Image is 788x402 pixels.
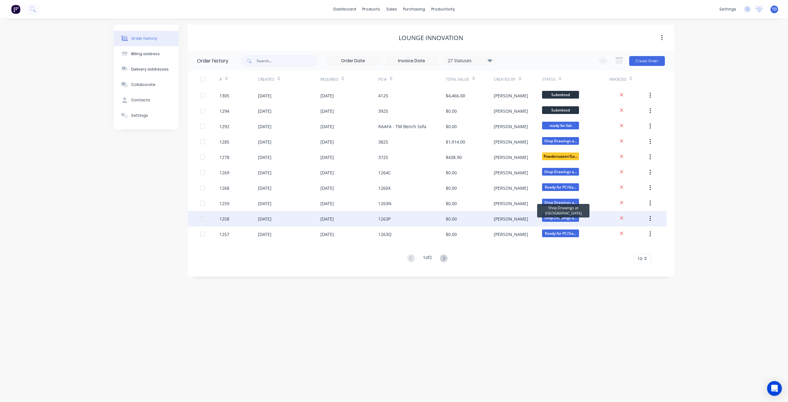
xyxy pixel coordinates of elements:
div: 4125 [378,92,388,99]
div: [DATE] [320,154,334,160]
div: Created [258,71,320,88]
div: [DATE] [258,92,271,99]
div: 27 Statuses [444,57,496,64]
div: Settings [131,113,148,118]
div: [DATE] [258,123,271,130]
div: 3725 [378,154,388,160]
div: 1263N [378,200,392,207]
div: [DATE] [320,231,334,238]
div: [PERSON_NAME] [494,92,528,99]
span: Submitted [542,91,579,99]
div: Status [542,71,609,88]
span: Powdercoater/Ga... [542,152,579,160]
div: products [359,5,383,14]
button: Billing address [114,46,179,62]
button: Settings [114,108,179,123]
div: [DATE] [320,216,334,222]
div: Total Value [446,77,469,82]
div: [DATE] [258,154,271,160]
div: 1269 [219,169,229,176]
div: Delivery addresses [131,67,169,72]
div: [PERSON_NAME] [494,231,528,238]
div: $0.00 [446,231,457,238]
div: $0.00 [446,216,457,222]
input: Order Date [327,56,379,66]
span: Submitted [542,106,579,114]
div: 1268 [219,185,229,191]
div: $0.00 [446,108,457,114]
div: Invoiced [609,71,648,88]
a: dashboard [330,5,359,14]
div: Order history [197,57,228,65]
div: $4,466.00 [446,92,465,99]
div: [DATE] [258,185,271,191]
div: [PERSON_NAME] [494,185,528,191]
div: Created By [494,71,542,88]
div: 1260X [378,185,391,191]
div: 1259 [219,200,229,207]
div: $438.90 [446,154,462,160]
div: Billing address [131,51,160,57]
div: $1,914.00 [446,139,465,145]
div: [DATE] [320,108,334,114]
div: [DATE] [320,169,334,176]
input: Invoice Date [386,56,437,66]
div: 1263P [378,216,391,222]
div: [DATE] [320,185,334,191]
div: [DATE] [258,216,271,222]
div: 3825 [378,139,388,145]
div: $0.00 [446,169,457,176]
div: 1292 [219,123,229,130]
div: RAAFA - TM Bench Sofa [378,123,426,130]
span: TD [772,6,777,12]
div: [DATE] [258,231,271,238]
span: ready for fab [542,122,579,129]
span: 10 [637,255,642,262]
div: 1294 [219,108,229,114]
div: 1263Q [378,231,392,238]
div: 1264C [378,169,391,176]
button: Delivery addresses [114,62,179,77]
div: productivity [428,5,458,14]
span: Ready for PC/Ga... [542,229,579,237]
div: PO # [378,71,446,88]
div: 1257 [219,231,229,238]
div: purchasing [400,5,428,14]
span: Ready for PC/Ga... [542,183,579,191]
div: Created [258,77,274,82]
div: Shop Drawings at [GEOGRAPHIC_DATA] [537,204,589,217]
div: 3925 [378,108,388,114]
div: Required [320,77,338,82]
div: [DATE] [258,108,271,114]
div: [PERSON_NAME] [494,200,528,207]
span: Shop Drawings a... [542,168,579,176]
div: Collaborate [131,82,155,87]
div: [PERSON_NAME] [494,216,528,222]
div: Required [320,71,378,88]
div: Total Value [446,71,494,88]
button: Collaborate [114,77,179,92]
div: $0.00 [446,185,457,191]
div: PO # [378,77,387,82]
div: [PERSON_NAME] [494,139,528,145]
span: Shop Drawings a... [542,199,579,206]
div: 1 of 2 [423,254,432,263]
div: Contacts [131,97,150,103]
button: Create Order [629,56,665,66]
div: Status [542,77,556,82]
div: [DATE] [258,139,271,145]
input: Search... [257,55,318,67]
div: [DATE] [258,200,271,207]
div: settings [716,5,739,14]
div: [PERSON_NAME] [494,169,528,176]
div: [DATE] [320,139,334,145]
div: Invoiced [609,77,626,82]
div: Created By [494,77,516,82]
div: # [219,77,222,82]
div: 1258 [219,216,229,222]
div: 1305 [219,92,229,99]
div: Order history [131,36,157,41]
button: Contacts [114,92,179,108]
div: [PERSON_NAME] [494,123,528,130]
div: [DATE] [258,169,271,176]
